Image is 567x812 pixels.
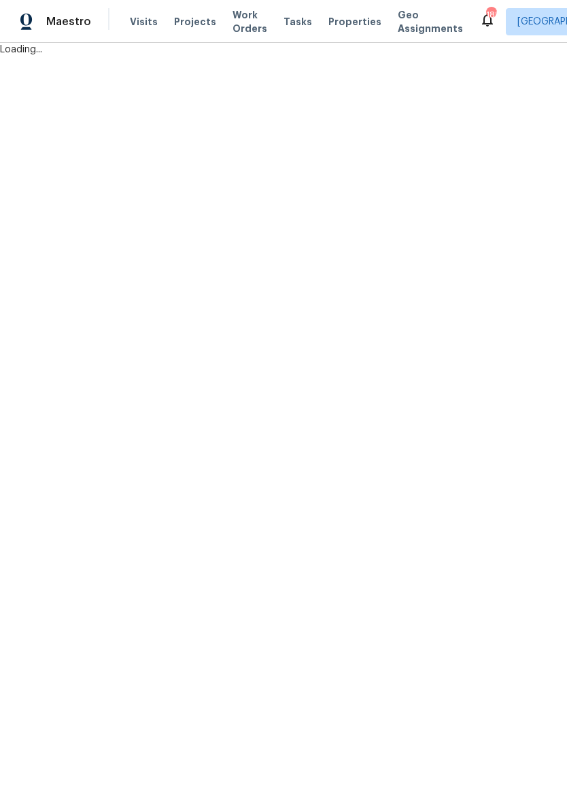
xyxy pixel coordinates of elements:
[283,17,312,27] span: Tasks
[233,8,267,35] span: Work Orders
[174,15,216,29] span: Projects
[398,8,463,35] span: Geo Assignments
[328,15,381,29] span: Properties
[46,15,91,29] span: Maestro
[130,15,158,29] span: Visits
[486,8,496,22] div: 188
